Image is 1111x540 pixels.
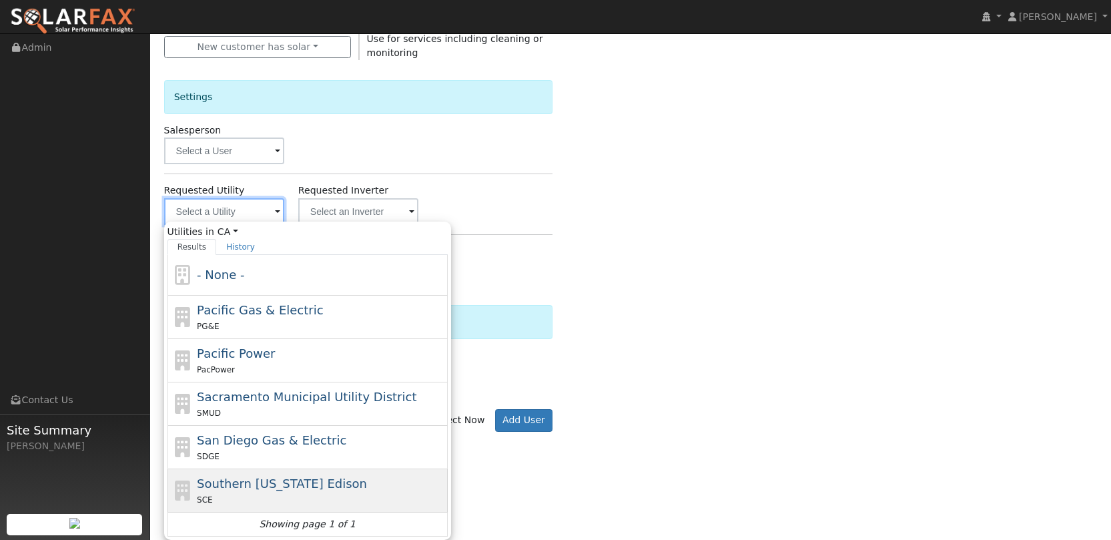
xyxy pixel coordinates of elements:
[495,409,553,432] button: Add User
[367,33,543,58] span: Use for services including cleaning or monitoring
[7,421,143,439] span: Site Summary
[197,365,235,374] span: PacPower
[1019,11,1097,22] span: [PERSON_NAME]
[216,239,265,255] a: History
[164,198,284,225] input: Select a Utility
[298,198,418,225] input: Select an Inverter
[197,390,416,404] span: Sacramento Municipal Utility District
[197,452,220,461] span: SDGE
[167,225,448,239] span: Utilities in
[197,409,221,418] span: SMUD
[69,518,80,529] img: retrieve
[259,517,355,531] i: Showing page 1 of 1
[164,138,284,164] input: Select a User
[164,36,352,59] button: New customer has solar
[197,303,323,317] span: Pacific Gas & Electric
[167,239,217,255] a: Results
[10,7,135,35] img: SolarFax
[197,433,346,447] span: San Diego Gas & Electric
[197,495,213,505] span: SCE
[218,225,238,239] a: CA
[197,268,244,282] span: - None -
[164,123,222,138] label: Salesperson
[164,80,553,114] div: Settings
[197,322,219,331] span: PG&E
[298,184,388,198] label: Requested Inverter
[164,184,245,198] label: Requested Utility
[7,439,143,453] div: [PERSON_NAME]
[197,477,367,491] span: Southern [US_STATE] Edison
[197,346,275,360] span: Pacific Power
